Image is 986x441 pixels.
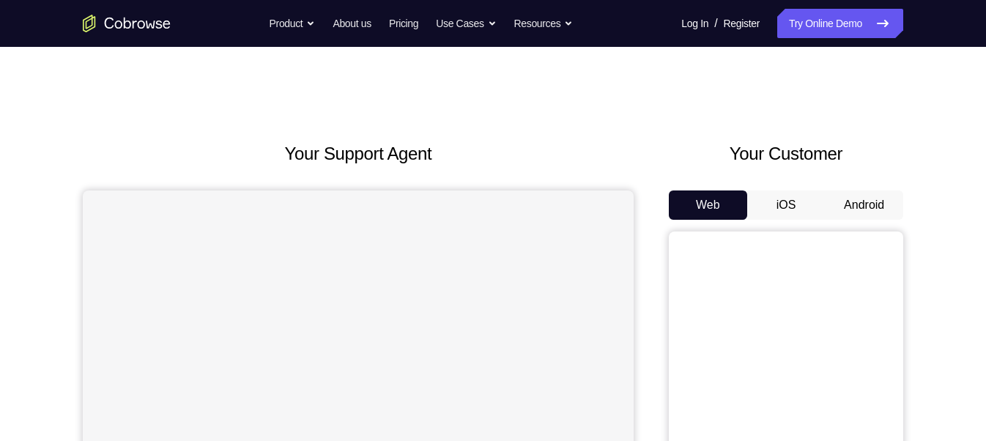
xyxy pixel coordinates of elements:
[777,9,903,38] a: Try Online Demo
[747,190,826,220] button: iOS
[825,190,903,220] button: Android
[83,15,171,32] a: Go to the home page
[669,190,747,220] button: Web
[724,9,760,38] a: Register
[83,141,634,167] h2: Your Support Agent
[333,9,371,38] a: About us
[681,9,708,38] a: Log In
[714,15,717,32] span: /
[514,9,574,38] button: Resources
[270,9,316,38] button: Product
[389,9,418,38] a: Pricing
[436,9,496,38] button: Use Cases
[669,141,903,167] h2: Your Customer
